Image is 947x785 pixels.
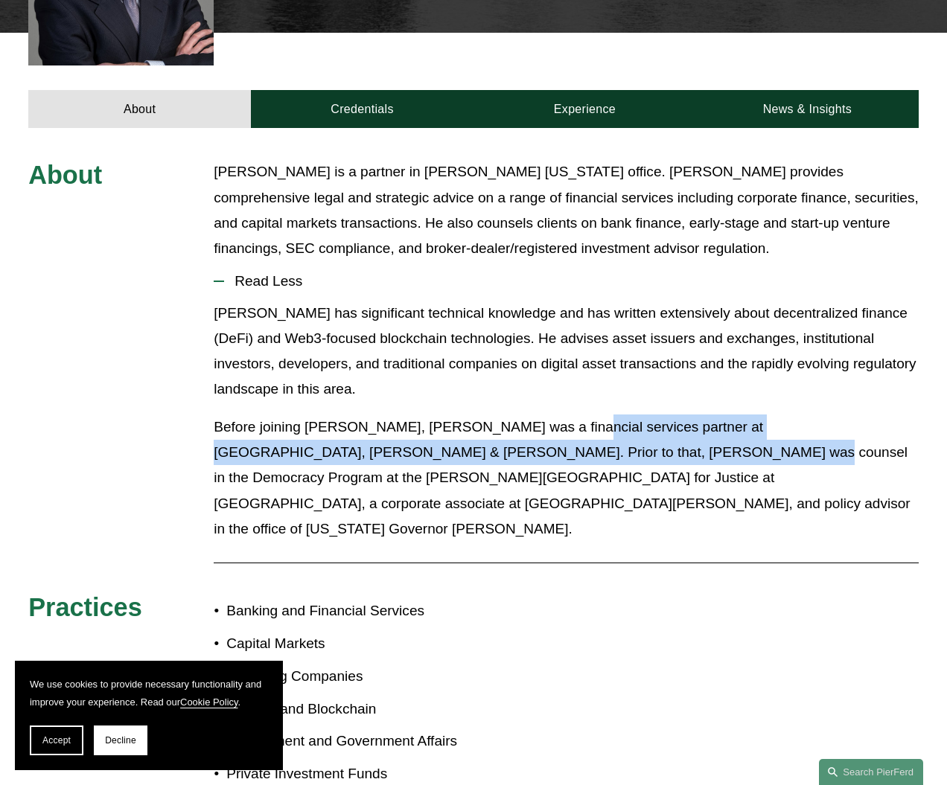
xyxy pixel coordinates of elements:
span: Accept [42,735,71,746]
button: Accept [30,725,83,755]
button: Decline [94,725,147,755]
span: Decline [105,735,136,746]
p: We use cookies to provide necessary functionality and improve your experience. Read our . [30,676,268,711]
p: FinTech and Blockchain [226,696,473,722]
span: Read Less [224,273,919,289]
span: About [28,161,102,189]
span: Practices [28,593,142,621]
a: News & Insights [696,90,919,128]
p: Government and Government Affairs [226,728,473,754]
p: Banking and Financial Services [226,598,473,624]
div: Read Less [214,301,919,554]
a: Experience [473,90,696,128]
a: About [28,90,251,128]
p: [PERSON_NAME] has significant technical knowledge and has written extensively about decentralized... [214,301,919,403]
a: Credentials [251,90,473,128]
section: Cookie banner [15,661,283,770]
a: Cookie Policy [180,696,237,708]
p: Emerging Companies [226,664,473,689]
p: [PERSON_NAME] is a partner in [PERSON_NAME] [US_STATE] office. [PERSON_NAME] provides comprehensi... [214,159,919,261]
a: Search this site [819,759,923,785]
p: Capital Markets [226,631,473,656]
p: Before joining [PERSON_NAME], [PERSON_NAME] was a financial services partner at [GEOGRAPHIC_DATA]... [214,414,919,542]
button: Read Less [214,262,919,301]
